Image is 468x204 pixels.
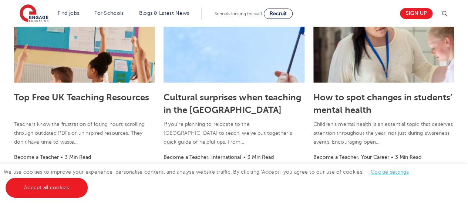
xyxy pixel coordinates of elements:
[400,8,432,19] a: Sign up
[270,11,287,16] span: Recruit
[264,9,293,19] a: Recruit
[94,10,124,16] a: For Schools
[14,120,155,147] p: Teachers know the frustration of losing hours scrolling through outdated PDFs or uninspired resou...
[6,178,88,198] a: Accept all cookies
[215,11,262,16] span: Schools looking for staff
[59,153,65,161] li: •
[20,4,48,23] img: Engage Education
[313,120,454,147] p: Children’s mental health is an essential topic that deserves attention throughout the year, not j...
[164,153,241,161] li: Become a Teacher, International
[14,92,149,103] a: Top Free UK Teaching Resources
[14,153,59,161] li: Become a Teacher
[247,153,273,161] li: 3 Min Read
[65,153,91,161] li: 3 Min Read
[164,120,304,147] p: If you’re planning to relocate to the [GEOGRAPHIC_DATA] to teach, we’ve put together a quick guid...
[164,92,301,115] a: Cultural surprises when teaching in the [GEOGRAPHIC_DATA]
[139,10,189,16] a: Blogs & Latest News
[241,153,247,161] li: •
[313,92,452,115] a: How to spot changes in students’ mental health
[371,169,409,175] a: Cookie settings
[4,169,416,190] span: We use cookies to improve your experience, personalise content, and analyse website traffic. By c...
[395,153,421,161] li: 3 Min Read
[313,153,389,161] li: Become a Teacher, Your Career
[389,153,395,161] li: •
[58,10,80,16] a: Find jobs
